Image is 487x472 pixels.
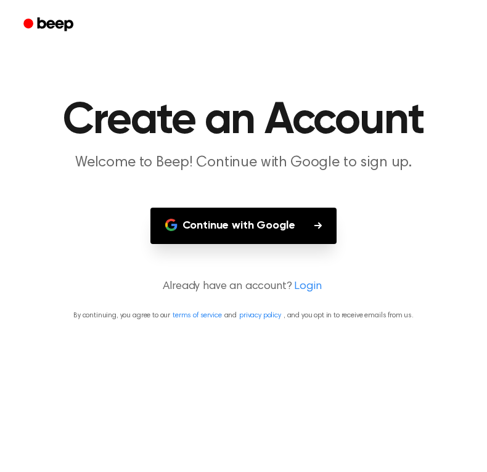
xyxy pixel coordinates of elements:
p: By continuing, you agree to our and , and you opt in to receive emails from us. [15,310,472,321]
a: Beep [15,13,84,37]
h1: Create an Account [15,99,472,143]
p: Welcome to Beep! Continue with Google to sign up. [15,153,472,173]
button: Continue with Google [150,208,337,244]
a: Login [294,279,321,295]
a: terms of service [173,312,221,319]
a: privacy policy [239,312,281,319]
p: Already have an account? [15,279,472,295]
